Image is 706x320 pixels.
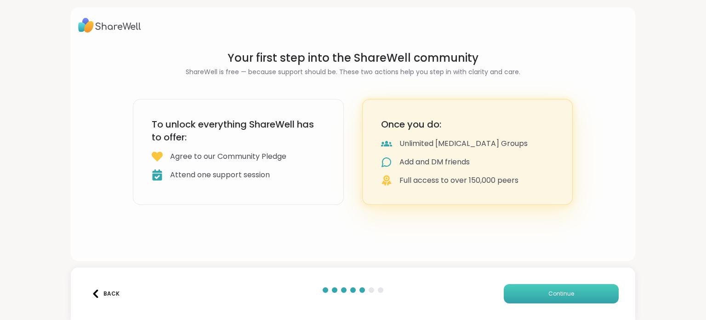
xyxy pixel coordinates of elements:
div: Full access to over 150,000 peers [399,175,518,186]
h3: To unlock everything ShareWell has to offer: [152,118,325,144]
span: Continue [548,290,574,298]
h1: Your first step into the ShareWell community [133,51,573,65]
h2: ShareWell is free — because support should be. These two actions help you step in with clarity an... [133,67,573,77]
button: Continue [504,284,619,303]
div: Attend one support session [170,169,270,180]
img: ShareWell Logo [78,15,141,36]
div: Add and DM friends [399,157,470,168]
button: Back [87,284,124,303]
div: Agree to our Community Pledge [170,151,286,162]
h3: Once you do: [381,118,554,131]
div: Unlimited [MEDICAL_DATA] Groups [399,138,528,149]
div: Back [91,290,120,298]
